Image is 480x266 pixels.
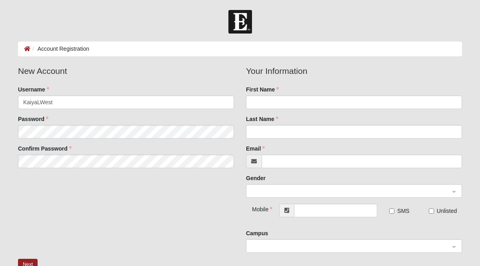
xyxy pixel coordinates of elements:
input: Unlisted [429,208,434,214]
label: Confirm Password [18,145,72,153]
label: Campus [246,229,268,237]
legend: New Account [18,65,234,77]
label: Last Name [246,115,278,123]
span: Unlisted [437,208,457,214]
li: Account Registration [30,45,89,53]
img: Church of Eleven22 Logo [228,10,252,34]
label: Username [18,85,49,93]
label: Email [246,145,265,153]
div: Mobile [246,204,264,213]
span: SMS [397,208,409,214]
input: SMS [389,208,394,214]
label: Gender [246,174,266,182]
label: Password [18,115,48,123]
label: First Name [246,85,279,93]
legend: Your Information [246,65,462,77]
